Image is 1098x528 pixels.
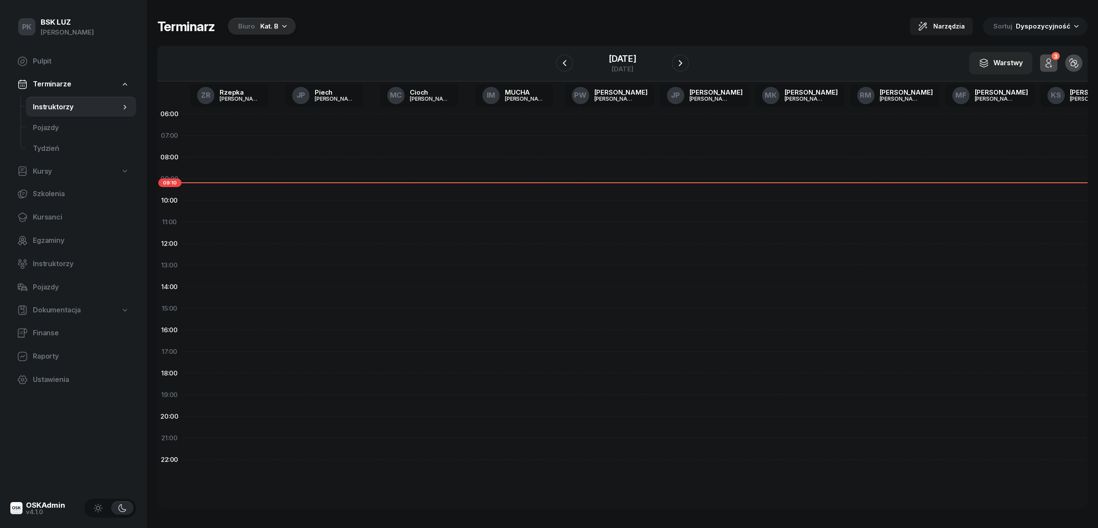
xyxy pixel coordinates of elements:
[201,92,211,99] span: ZR
[157,406,182,427] div: 20:00
[955,92,967,99] span: MF
[993,21,1014,32] span: Sortuj
[190,84,268,107] a: ZRRzepka[PERSON_NAME]
[157,190,182,211] div: 10:00
[33,328,129,339] span: Finanse
[33,102,121,113] span: Instruktorzy
[33,305,81,316] span: Dokumentacja
[41,27,94,38] div: [PERSON_NAME]
[410,96,451,102] div: [PERSON_NAME]
[10,300,136,320] a: Dokumentacja
[157,319,182,341] div: 16:00
[157,19,215,34] h1: Terminarz
[785,96,826,102] div: [PERSON_NAME]
[315,96,356,102] div: [PERSON_NAME]
[33,122,129,134] span: Pojazdy
[157,341,182,363] div: 17:00
[380,84,458,107] a: MCCioch[PERSON_NAME]
[671,92,680,99] span: JP
[689,89,743,95] div: [PERSON_NAME]
[609,54,636,63] div: [DATE]
[157,298,182,319] div: 15:00
[1051,92,1061,99] span: KS
[33,166,52,177] span: Kursy
[609,66,636,72] div: [DATE]
[157,233,182,254] div: 12:00
[157,363,182,384] div: 18:00
[410,89,451,95] div: Cioch
[41,19,94,26] div: BSK LUZ
[285,84,363,107] a: JPPiech[PERSON_NAME]
[660,84,750,107] a: JP[PERSON_NAME][PERSON_NAME]
[157,254,182,276] div: 13:00
[157,103,182,125] div: 06:00
[10,51,136,72] a: Pulpit
[945,84,1035,107] a: MF[PERSON_NAME][PERSON_NAME]
[765,92,777,99] span: MK
[10,230,136,251] a: Egzaminy
[33,143,129,154] span: Tydzień
[975,96,1016,102] div: [PERSON_NAME]
[1016,22,1070,30] span: Dyspozycyjność
[158,178,182,187] span: 09:10
[26,138,136,159] a: Tydzień
[33,56,129,67] span: Pulpit
[975,89,1028,95] div: [PERSON_NAME]
[22,23,32,31] span: PK
[33,351,129,362] span: Raporty
[1040,54,1057,72] button: 3
[26,502,65,509] div: OSKAdmin
[10,502,22,514] img: logo-xs@2x.png
[10,369,136,390] a: Ustawienia
[157,384,182,406] div: 19:00
[33,235,129,246] span: Egzaminy
[157,146,182,168] div: 08:00
[220,96,261,102] div: [PERSON_NAME]
[476,84,553,107] a: IMMUCHA[PERSON_NAME]
[10,74,136,94] a: Terminarze
[157,449,182,471] div: 22:00
[933,21,965,32] span: Narzędzia
[880,96,921,102] div: [PERSON_NAME]
[260,21,278,32] div: Kat. B
[390,92,402,99] span: MC
[26,118,136,138] a: Pojazdy
[983,17,1088,35] button: Sortuj Dyspozycyjność
[505,89,546,95] div: MUCHA
[755,84,845,107] a: MK[PERSON_NAME][PERSON_NAME]
[238,21,255,32] div: Biuro
[315,89,356,95] div: Piech
[157,125,182,146] div: 07:00
[33,374,129,385] span: Ustawienia
[689,96,731,102] div: [PERSON_NAME]
[565,84,654,107] a: PW[PERSON_NAME][PERSON_NAME]
[10,254,136,274] a: Instruktorzy
[1051,52,1060,60] div: 3
[574,92,587,99] span: PW
[220,89,261,95] div: Rzepka
[505,96,546,102] div: [PERSON_NAME]
[594,89,648,95] div: [PERSON_NAME]
[157,427,182,449] div: 21:00
[157,168,182,190] div: 09:00
[594,96,636,102] div: [PERSON_NAME]
[157,276,182,298] div: 14:00
[880,89,933,95] div: [PERSON_NAME]
[969,52,1032,74] button: Warstwy
[33,188,129,200] span: Szkolenia
[860,92,871,99] span: RM
[785,89,838,95] div: [PERSON_NAME]
[10,277,136,298] a: Pojazdy
[33,79,71,90] span: Terminarze
[979,57,1023,69] div: Warstwy
[10,207,136,228] a: Kursanci
[33,212,129,223] span: Kursanci
[33,258,129,270] span: Instruktorzy
[10,323,136,344] a: Finanse
[26,509,65,515] div: v4.1.0
[33,282,129,293] span: Pojazdy
[297,92,306,99] span: JP
[157,211,182,233] div: 11:00
[850,84,940,107] a: RM[PERSON_NAME][PERSON_NAME]
[10,184,136,204] a: Szkolenia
